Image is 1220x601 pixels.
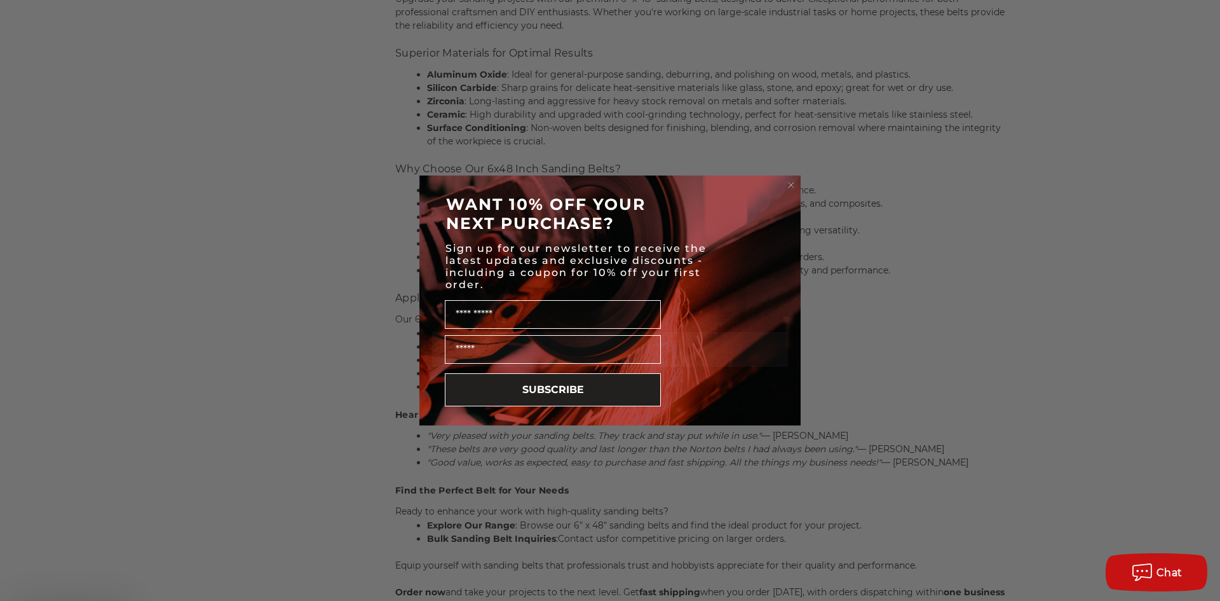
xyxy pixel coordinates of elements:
[785,179,797,191] button: Close dialog
[1106,553,1207,591] button: Chat
[1156,567,1183,579] span: Chat
[445,242,707,291] span: Sign up for our newsletter to receive the latest updates and exclusive discounts - including a co...
[446,195,646,233] span: WANT 10% OFF YOUR NEXT PURCHASE?
[445,373,661,406] button: SUBSCRIBE
[445,335,661,364] input: Email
